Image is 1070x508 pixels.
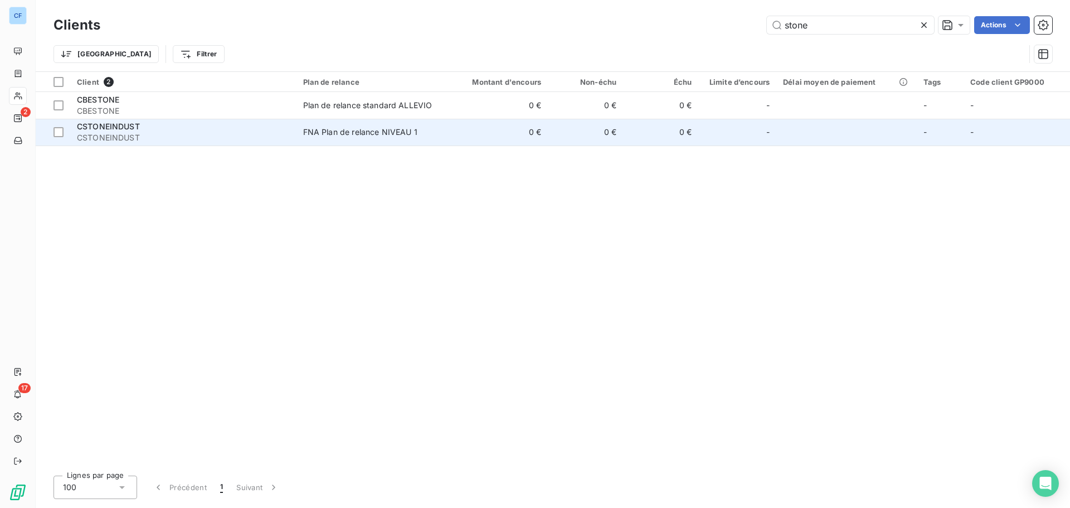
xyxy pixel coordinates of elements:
[21,107,31,117] span: 2
[77,78,99,86] span: Client
[923,100,927,110] span: -
[623,119,698,146] td: 0 €
[77,105,290,117] span: CBESTONE
[173,45,224,63] button: Filtrer
[303,78,440,86] div: Plan de relance
[213,476,230,499] button: 1
[447,119,548,146] td: 0 €
[146,476,213,499] button: Précédent
[766,100,770,111] span: -
[548,92,623,119] td: 0 €
[555,78,616,86] div: Non-échu
[9,483,27,501] img: Logo LeanPay
[923,127,927,137] span: -
[303,127,417,138] div: FNA Plan de relance NIVEAU 1
[783,78,910,86] div: Délai moyen de paiement
[767,16,934,34] input: Rechercher
[623,92,698,119] td: 0 €
[77,132,290,143] span: CSTONEINDUST
[970,100,974,110] span: -
[970,78,1063,86] div: Code client GP9000
[923,78,957,86] div: Tags
[77,95,119,104] span: CBESTONE
[974,16,1030,34] button: Actions
[230,476,286,499] button: Suivant
[548,119,623,146] td: 0 €
[53,15,100,35] h3: Clients
[766,127,770,138] span: -
[104,77,114,87] span: 2
[18,383,31,393] span: 17
[53,45,159,63] button: [GEOGRAPHIC_DATA]
[63,482,76,493] span: 100
[447,92,548,119] td: 0 €
[77,122,140,131] span: CSTONEINDUST
[454,78,541,86] div: Montant d'encours
[970,127,974,137] span: -
[705,78,770,86] div: Limite d’encours
[303,100,432,111] div: Plan de relance standard ALLEVIO
[630,78,692,86] div: Échu
[9,7,27,25] div: CF
[1032,470,1059,497] div: Open Intercom Messenger
[220,482,223,493] span: 1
